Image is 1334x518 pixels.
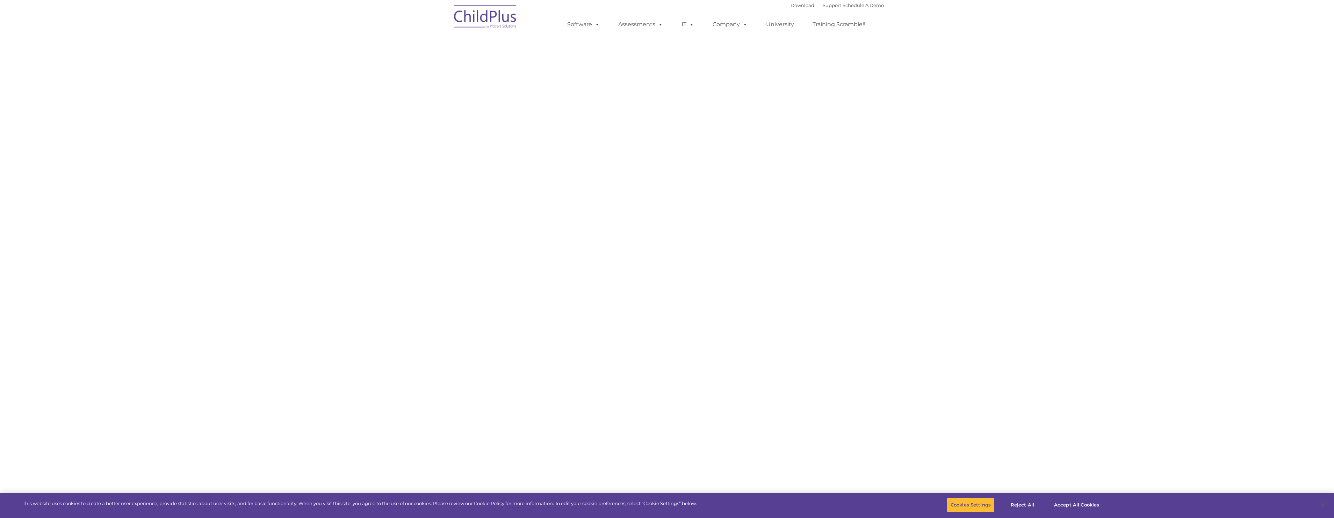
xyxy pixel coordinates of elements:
[806,17,872,31] a: Training Scramble!!
[611,17,670,31] a: Assessments
[560,17,607,31] a: Software
[791,2,814,8] a: Download
[1050,498,1103,512] button: Accept All Cookies
[843,2,884,8] a: Schedule A Demo
[823,2,841,8] a: Support
[947,498,995,512] button: Cookies Settings
[759,17,801,31] a: University
[675,17,701,31] a: IT
[1315,497,1331,513] button: Close
[706,17,755,31] a: Company
[1001,498,1044,512] button: Reject All
[23,500,697,507] div: This website uses cookies to create a better user experience, provide statistics about user visit...
[450,0,520,35] img: ChildPlus by Procare Solutions
[456,122,879,445] iframe: Form 0
[791,2,884,8] font: |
